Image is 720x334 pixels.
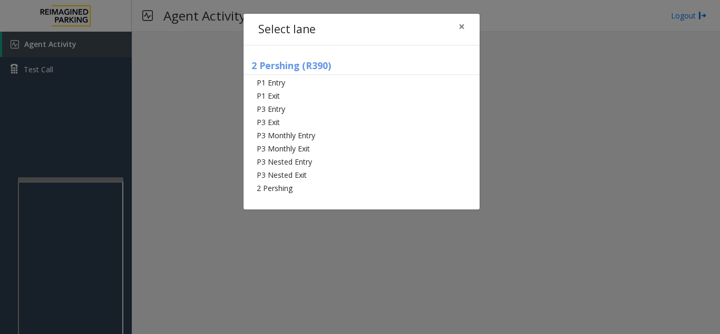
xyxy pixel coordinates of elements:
[244,168,480,182] li: P3 Nested Exit
[244,60,480,75] h5: 2 Pershing (R390)
[258,21,316,38] h4: Select lane
[244,182,480,195] li: 2 Pershing
[244,76,480,89] li: P1 Entry
[451,14,472,40] button: Close
[244,155,480,168] li: P3 Nested Entry
[244,116,480,129] li: P3 Exit
[244,142,480,155] li: P3 Monthly Exit
[244,89,480,102] li: P1 Exit
[459,19,465,34] span: ×
[244,129,480,142] li: P3 Monthly Entry
[244,102,480,116] li: P3 Entry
